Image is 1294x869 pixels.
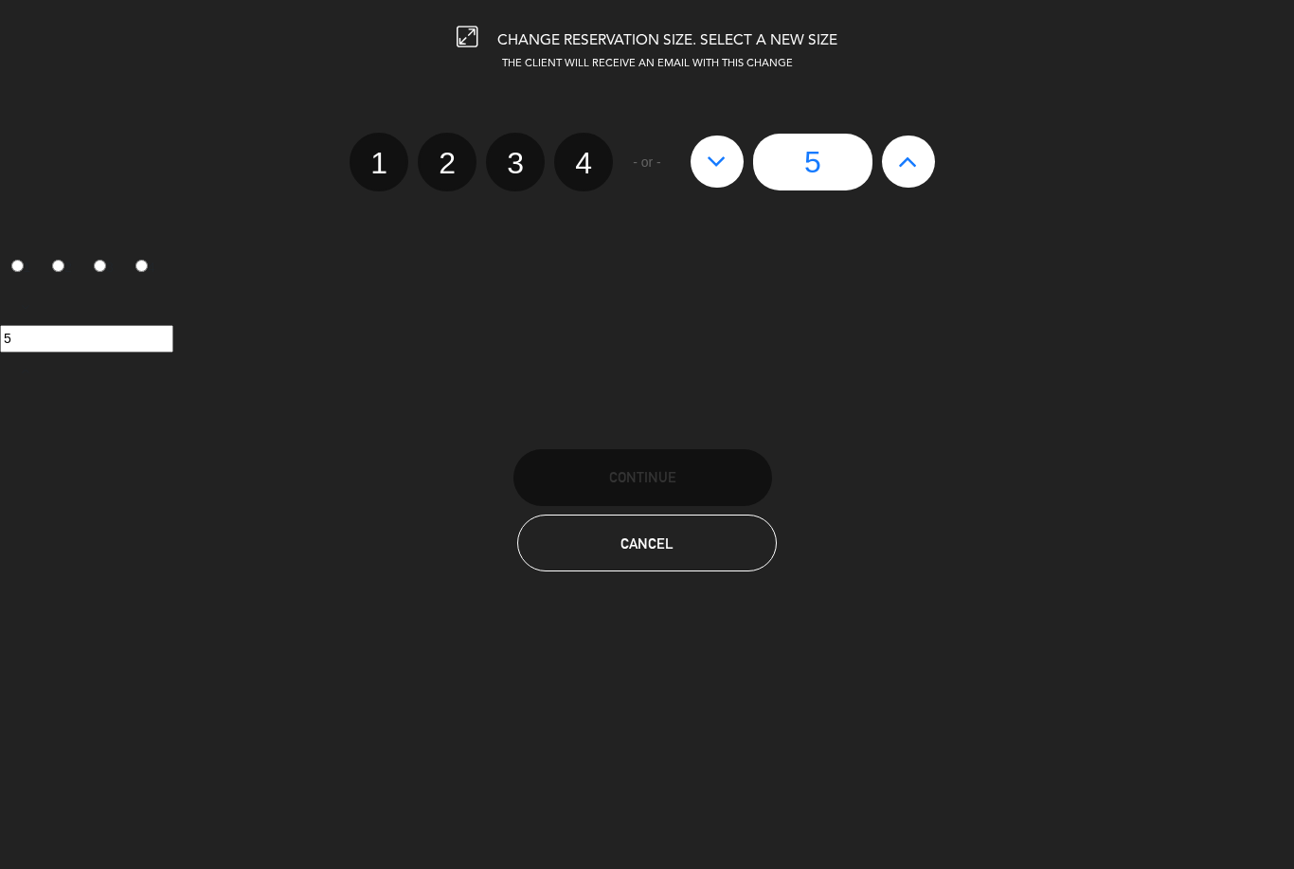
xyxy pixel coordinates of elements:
label: 2 [42,251,83,283]
span: THE CLIENT WILL RECEIVE AN EMAIL WITH THIS CHANGE [502,59,793,69]
label: 4 [124,251,166,283]
input: 3 [94,260,106,272]
input: 1 [11,260,24,272]
button: Continue [513,449,772,506]
input: 4 [135,260,148,272]
button: Cancel [517,515,776,571]
label: 4 [554,133,613,191]
input: 2 [52,260,64,272]
label: 3 [83,251,125,283]
span: CHANGE RESERVATION SIZE. SELECT A NEW SIZE [497,33,837,48]
label: 2 [418,133,476,191]
span: Continue [609,469,676,485]
span: Cancel [620,535,674,552]
label: 1 [350,133,408,191]
span: - or - [633,152,661,173]
label: 3 [486,133,545,191]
